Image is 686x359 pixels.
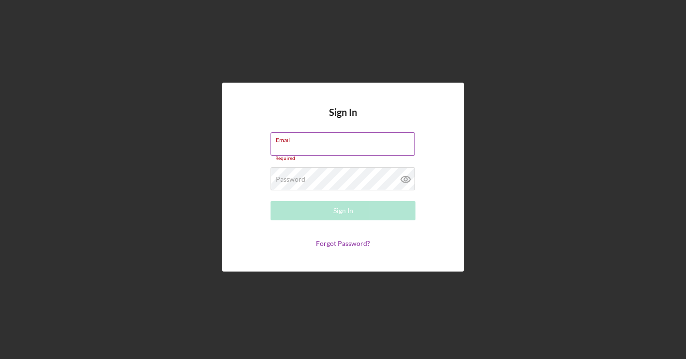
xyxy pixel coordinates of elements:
[276,133,415,144] label: Email
[271,201,415,220] button: Sign In
[316,239,370,247] a: Forgot Password?
[333,201,353,220] div: Sign In
[329,107,357,132] h4: Sign In
[271,156,415,161] div: Required
[276,175,305,183] label: Password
